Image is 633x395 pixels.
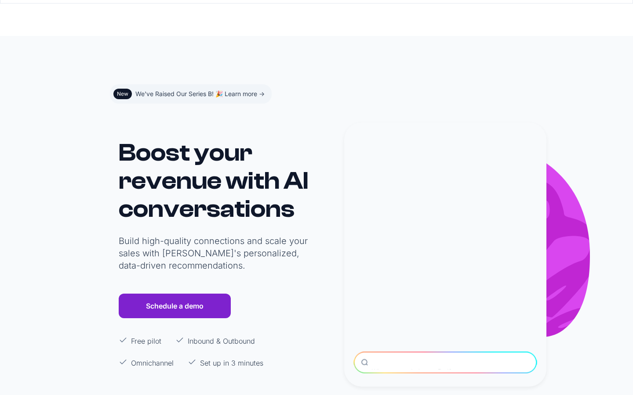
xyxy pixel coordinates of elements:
a: NewWe've Raised Our Series B! 🎉 Learn more -> [110,84,272,104]
p: Build high-quality connections and scale your sales with [PERSON_NAME]'s personalized, data-drive... [119,235,312,272]
p: Omnichannel [131,358,174,368]
div: New [117,90,128,97]
ul: Language list [18,380,53,392]
a: Schedule a demo [119,294,231,318]
p: Free pilot [131,336,161,346]
p: Set up in 3 minutes [200,358,263,368]
p: Inbound & Outbound [188,336,255,346]
aside: Language selected: English [9,379,53,392]
h1: Boost your revenue with AI conversations [119,139,312,223]
div: We've Raised Our Series B! 🎉 Learn more -> [135,88,265,100]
